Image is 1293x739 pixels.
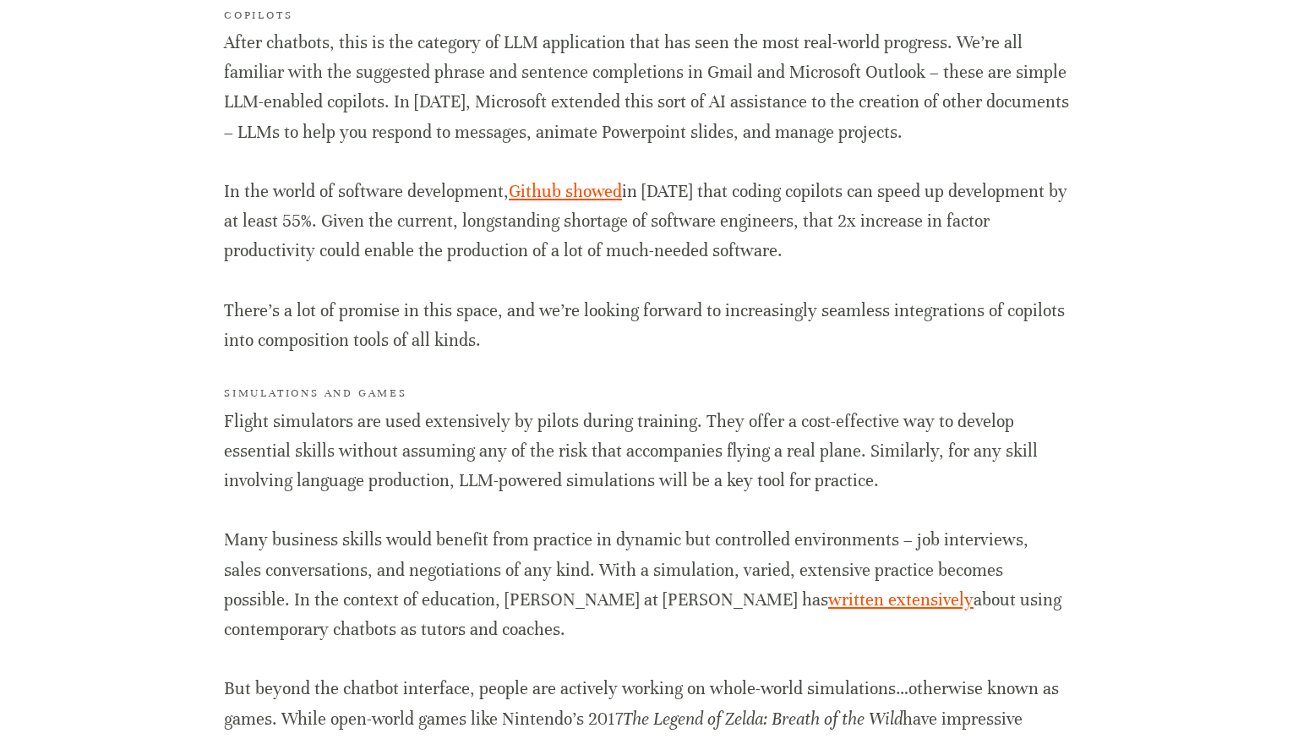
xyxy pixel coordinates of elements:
em: The Legend of Zelda: Breath of the Wild [623,709,903,730]
h3: Simulations and Games [224,385,1069,402]
p: After chatbots, this is the category of LLM application that has seen the most real-world progres... [224,28,1069,147]
a: written extensively [828,589,974,610]
h3: Copilots [224,7,1069,25]
a: Github showed [509,181,622,202]
p: In the world of software development, in [DATE] that coding copilots can speed up development by ... [224,177,1069,266]
p: Many business skills would benefit from practice in dynamic but controlled environments – job int... [224,525,1069,644]
p: There’s a lot of promise in this space, and we’re looking forward to increasingly seamless integr... [224,296,1069,355]
p: Flight simulators are used extensively by pilots during training. They offer a cost-effective way... [224,407,1069,496]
